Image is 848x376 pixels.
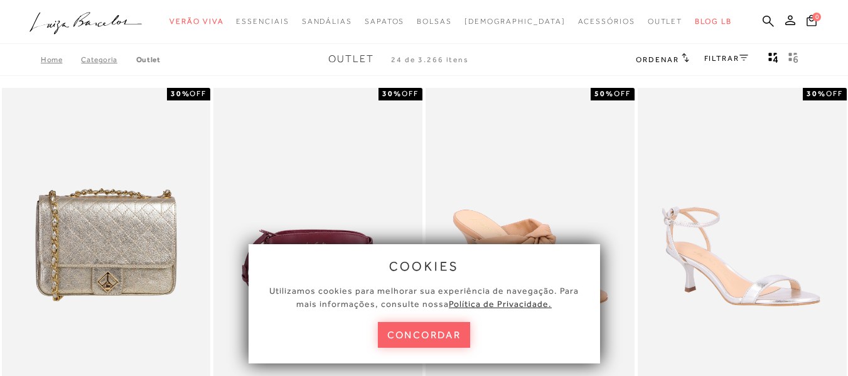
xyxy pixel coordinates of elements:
[391,55,469,64] span: 24 de 3.266 itens
[365,10,404,33] a: noSubCategoriesText
[594,89,614,98] strong: 50%
[449,299,552,309] a: Política de Privacidade.
[648,17,683,26] span: Outlet
[648,10,683,33] a: noSubCategoriesText
[302,10,352,33] a: noSubCategoriesText
[464,17,566,26] span: [DEMOGRAPHIC_DATA]
[236,10,289,33] a: noSubCategoriesText
[578,10,635,33] a: noSubCategoriesText
[328,53,374,65] span: Outlet
[417,10,452,33] a: noSubCategoriesText
[378,322,471,348] button: concordar
[803,14,820,31] button: 0
[236,17,289,26] span: Essenciais
[169,10,223,33] a: noSubCategoriesText
[136,55,161,64] a: Outlet
[269,286,579,309] span: Utilizamos cookies para melhorar sua experiência de navegação. Para mais informações, consulte nossa
[807,89,826,98] strong: 30%
[704,54,748,63] a: FILTRAR
[402,89,419,98] span: OFF
[636,55,679,64] span: Ordenar
[826,89,843,98] span: OFF
[614,89,631,98] span: OFF
[41,55,81,64] a: Home
[382,89,402,98] strong: 30%
[464,10,566,33] a: noSubCategoriesText
[302,17,352,26] span: Sandálias
[812,13,821,21] span: 0
[765,51,782,68] button: Mostrar 4 produtos por linha
[578,17,635,26] span: Acessórios
[365,17,404,26] span: Sapatos
[171,89,190,98] strong: 30%
[190,89,207,98] span: OFF
[695,10,731,33] a: BLOG LB
[389,259,459,273] span: cookies
[169,17,223,26] span: Verão Viva
[417,17,452,26] span: Bolsas
[785,51,802,68] button: gridText6Desc
[695,17,731,26] span: BLOG LB
[81,55,136,64] a: Categoria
